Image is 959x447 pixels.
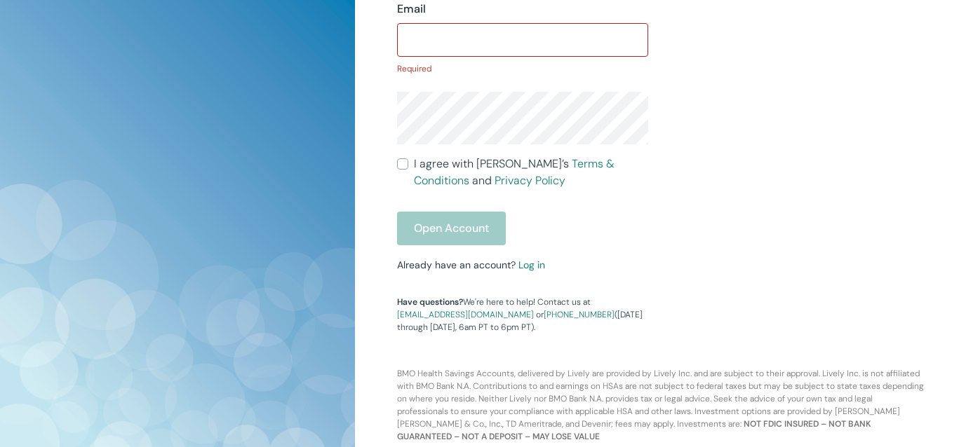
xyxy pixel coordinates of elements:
p: BMO Health Savings Accounts, delivered by Lively are provided by Lively Inc. and are subject to t... [389,333,925,443]
a: [PHONE_NUMBER] [544,309,615,320]
a: Log in [518,259,545,271]
small: Already have an account? [397,259,545,271]
p: Required [397,62,649,75]
p: We're here to help! Contact us at or ([DATE] through [DATE], 6am PT to 6pm PT). [397,296,649,333]
span: I agree with [PERSON_NAME]’s and [414,156,649,189]
a: [EMAIL_ADDRESS][DOMAIN_NAME] [397,309,534,320]
a: Privacy Policy [495,173,565,188]
strong: Have questions? [397,296,463,308]
label: Email [397,1,426,18]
